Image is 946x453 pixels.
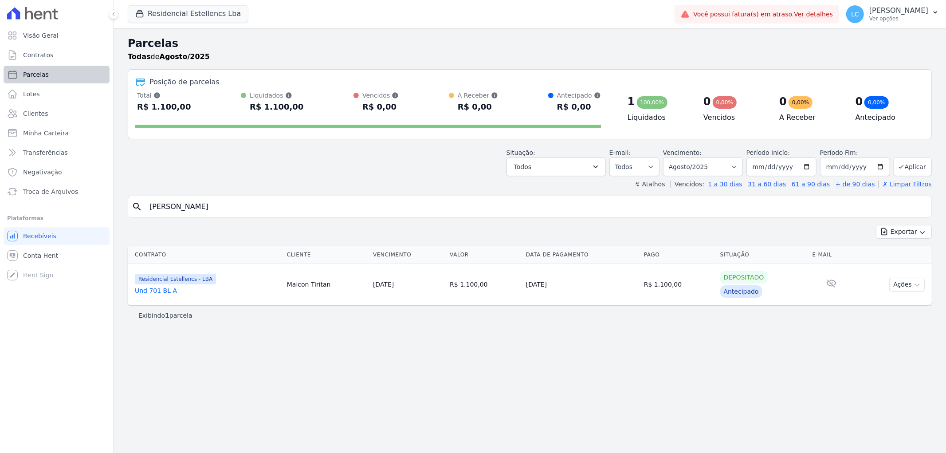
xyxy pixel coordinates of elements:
[894,157,932,176] button: Aplicar
[128,246,283,264] th: Contrato
[23,129,69,138] span: Minha Carteira
[640,246,717,264] th: Pago
[458,91,498,100] div: A Receber
[637,96,667,109] div: 100,00%
[671,181,704,188] label: Vencidos:
[836,181,875,188] a: + de 90 dias
[720,271,768,284] div: Depositado
[628,95,635,109] div: 1
[779,112,841,123] h4: A Receber
[879,181,932,188] a: ✗ Limpar Filtros
[876,225,932,239] button: Exportar
[708,181,742,188] a: 1 a 30 dias
[748,181,786,188] a: 31 a 60 dias
[640,264,717,305] td: R$ 1.100,00
[4,85,110,103] a: Lotes
[703,112,765,123] h4: Vencidos
[889,278,925,291] button: Ações
[4,183,110,201] a: Troca de Arquivos
[23,109,48,118] span: Clientes
[135,274,216,284] span: Residencial Estellencs - LBA
[4,46,110,64] a: Contratos
[4,124,110,142] a: Minha Carteira
[160,52,210,61] strong: Agosto/2025
[4,144,110,162] a: Transferências
[4,227,110,245] a: Recebíveis
[446,264,522,305] td: R$ 1.100,00
[138,311,192,320] p: Exibindo parcela
[4,105,110,122] a: Clientes
[717,246,809,264] th: Situação
[23,31,59,40] span: Visão Geral
[373,281,394,288] a: [DATE]
[839,2,946,27] button: LC [PERSON_NAME] Ver opções
[137,100,191,114] div: R$ 1.100,00
[746,149,790,156] label: Período Inicío:
[23,70,49,79] span: Parcelas
[864,96,888,109] div: 0,00%
[23,187,78,196] span: Troca de Arquivos
[369,246,446,264] th: Vencimento
[362,91,399,100] div: Vencidos
[628,112,689,123] h4: Liquidados
[128,52,151,61] strong: Todas
[23,168,62,177] span: Negativação
[506,158,606,176] button: Todos
[7,213,106,224] div: Plataformas
[23,51,53,59] span: Contratos
[794,11,833,18] a: Ver detalhes
[869,6,928,15] p: [PERSON_NAME]
[250,91,303,100] div: Liquidados
[23,90,40,98] span: Lotes
[792,181,830,188] a: 61 a 90 dias
[250,100,303,114] div: R$ 1.100,00
[522,264,640,305] td: [DATE]
[514,162,531,172] span: Todos
[789,96,813,109] div: 0,00%
[522,246,640,264] th: Data de Pagamento
[663,149,702,156] label: Vencimento:
[713,96,737,109] div: 0,00%
[4,27,110,44] a: Visão Geral
[703,95,711,109] div: 0
[693,10,833,19] span: Você possui fatura(s) em atraso.
[4,163,110,181] a: Negativação
[165,312,169,319] b: 1
[362,100,399,114] div: R$ 0,00
[23,148,68,157] span: Transferências
[609,149,631,156] label: E-mail:
[23,232,56,240] span: Recebíveis
[135,286,280,295] a: Und 701 BL A
[128,5,248,22] button: Residencial Estellencs Lba
[458,100,498,114] div: R$ 0,00
[446,246,522,264] th: Valor
[720,285,762,298] div: Antecipado
[4,66,110,83] a: Parcelas
[557,100,601,114] div: R$ 0,00
[128,35,932,51] h2: Parcelas
[137,91,191,100] div: Total
[809,246,854,264] th: E-mail
[144,198,928,216] input: Buscar por nome do lote ou do cliente
[506,149,535,156] label: Situação:
[149,77,220,87] div: Posição de parcelas
[635,181,665,188] label: ↯ Atalhos
[869,15,928,22] p: Ver opções
[851,11,859,17] span: LC
[557,91,601,100] div: Antecipado
[779,95,787,109] div: 0
[128,51,210,62] p: de
[4,247,110,264] a: Conta Hent
[132,201,142,212] i: search
[856,95,863,109] div: 0
[283,246,369,264] th: Cliente
[23,251,58,260] span: Conta Hent
[856,112,917,123] h4: Antecipado
[283,264,369,305] td: Maicon Tiritan
[820,148,890,158] label: Período Fim:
